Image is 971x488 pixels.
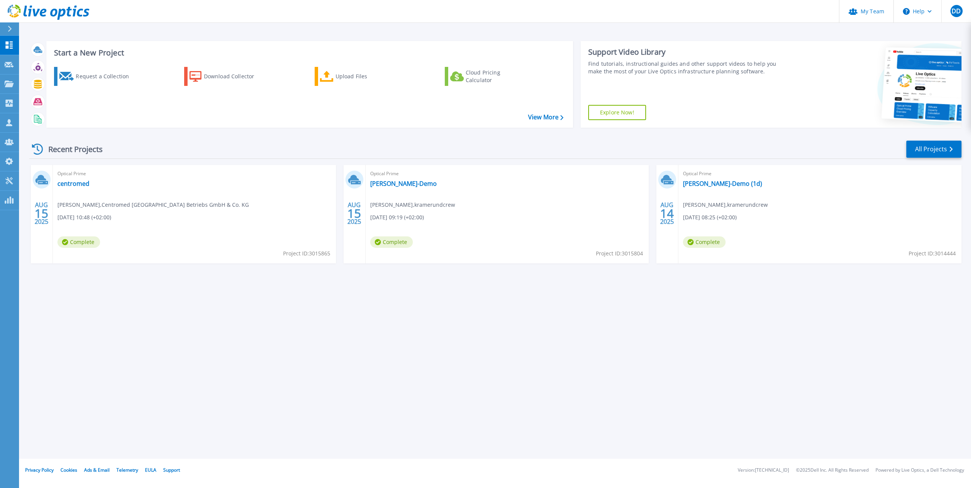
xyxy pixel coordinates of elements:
a: Cookies [60,467,77,473]
li: Version: [TECHNICAL_ID] [738,468,789,473]
a: Request a Collection [54,67,139,86]
div: Support Video Library [588,47,785,57]
a: EULA [145,467,156,473]
span: Optical Prime [370,170,644,178]
a: Ads & Email [84,467,110,473]
div: Find tutorials, instructional guides and other support videos to help you make the most of your L... [588,60,785,75]
span: Complete [370,236,413,248]
a: [PERSON_NAME]-Demo (1d) [683,180,762,187]
div: AUG 2025 [347,200,361,227]
span: 14 [660,210,674,217]
a: View More [528,114,563,121]
span: DD [952,8,961,14]
a: Telemetry [116,467,138,473]
a: centromed [57,180,89,187]
a: Cloud Pricing Calculator [445,67,530,86]
li: Powered by Live Optics, a Dell Technology [875,468,964,473]
span: [DATE] 08:25 (+02:00) [683,213,737,222]
span: [PERSON_NAME] , Centromed [GEOGRAPHIC_DATA] Betriebs GmbH & Co. KG [57,201,249,209]
span: Project ID: 3015865 [283,249,330,258]
div: Cloud Pricing Calculator [466,69,527,84]
div: Download Collector [204,69,265,84]
span: Project ID: 3014444 [909,249,956,258]
span: [DATE] 09:19 (+02:00) [370,213,424,222]
a: Upload Files [315,67,400,86]
span: Complete [683,236,726,248]
div: Recent Projects [29,140,113,158]
span: 15 [347,210,361,217]
span: 15 [35,210,48,217]
div: Request a Collection [76,69,137,84]
div: AUG 2025 [34,200,49,227]
a: Privacy Policy [25,467,54,473]
a: All Projects [906,141,961,158]
a: [PERSON_NAME]-Demo [370,180,437,187]
a: Support [163,467,180,473]
span: [DATE] 10:48 (+02:00) [57,213,111,222]
a: Download Collector [184,67,269,86]
span: [PERSON_NAME] , kramerundcrew [683,201,768,209]
h3: Start a New Project [54,49,563,57]
span: [PERSON_NAME] , kramerundcrew [370,201,455,209]
li: © 2025 Dell Inc. All Rights Reserved [796,468,869,473]
span: Project ID: 3015804 [596,249,643,258]
span: Optical Prime [683,170,957,178]
div: AUG 2025 [660,200,674,227]
a: Explore Now! [588,105,646,120]
span: Optical Prime [57,170,331,178]
div: Upload Files [336,69,396,84]
span: Complete [57,236,100,248]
